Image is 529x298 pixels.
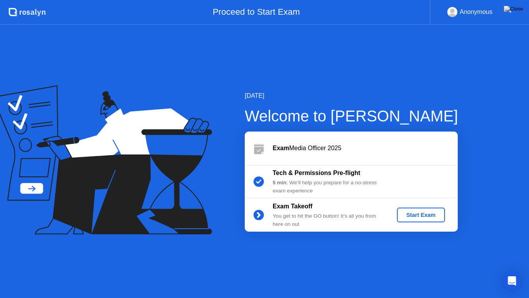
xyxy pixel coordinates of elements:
div: Anonymous [460,7,493,17]
b: Exam [273,145,289,151]
div: You get to hit the GO button! It’s all you from here on out [273,212,384,228]
div: [DATE] [245,91,458,100]
div: Media Officer 2025 [273,144,458,153]
img: Close [504,6,523,12]
div: Open Intercom Messenger [503,272,521,290]
div: Start Exam [400,212,441,218]
div: Welcome to [PERSON_NAME] [245,104,458,128]
b: Exam Takeoff [273,203,313,210]
b: 5 min [273,180,287,185]
button: Start Exam [397,208,445,222]
div: : We’ll help you prepare for a no-stress exam experience [273,179,384,195]
b: Tech & Permissions Pre-flight [273,170,360,176]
